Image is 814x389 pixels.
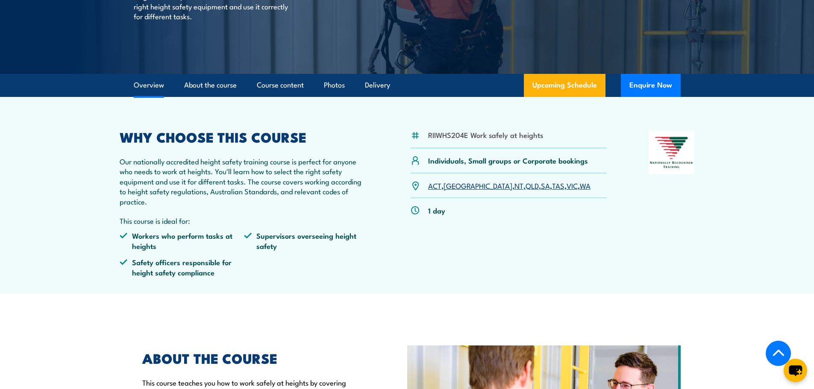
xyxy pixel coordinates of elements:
[428,180,441,190] a: ACT
[552,180,564,190] a: TAS
[324,74,345,97] a: Photos
[580,180,591,190] a: WA
[428,155,588,165] p: Individuals, Small groups or Corporate bookings
[514,180,523,190] a: NT
[120,231,244,251] li: Workers who perform tasks at heights
[444,180,512,190] a: [GEOGRAPHIC_DATA]
[567,180,578,190] a: VIC
[120,131,369,143] h2: WHY CHOOSE THIS COURSE
[541,180,550,190] a: SA
[524,74,605,97] a: Upcoming Schedule
[244,231,369,251] li: Supervisors overseeing height safety
[365,74,390,97] a: Delivery
[184,74,237,97] a: About the course
[120,257,244,277] li: Safety officers responsible for height safety compliance
[526,180,539,190] a: QLD
[428,130,543,140] li: RIIWHS204E Work safely at heights
[120,216,369,225] p: This course is ideal for:
[134,74,164,97] a: Overview
[621,74,681,97] button: Enquire Now
[120,156,369,206] p: Our nationally accredited height safety training course is perfect for anyone who needs to work a...
[142,352,368,364] h2: ABOUT THE COURSE
[428,181,591,190] p: , , , , , , ,
[428,205,445,215] p: 1 day
[257,74,304,97] a: Course content
[784,359,807,382] button: chat-button
[649,131,695,174] img: Nationally Recognised Training logo.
